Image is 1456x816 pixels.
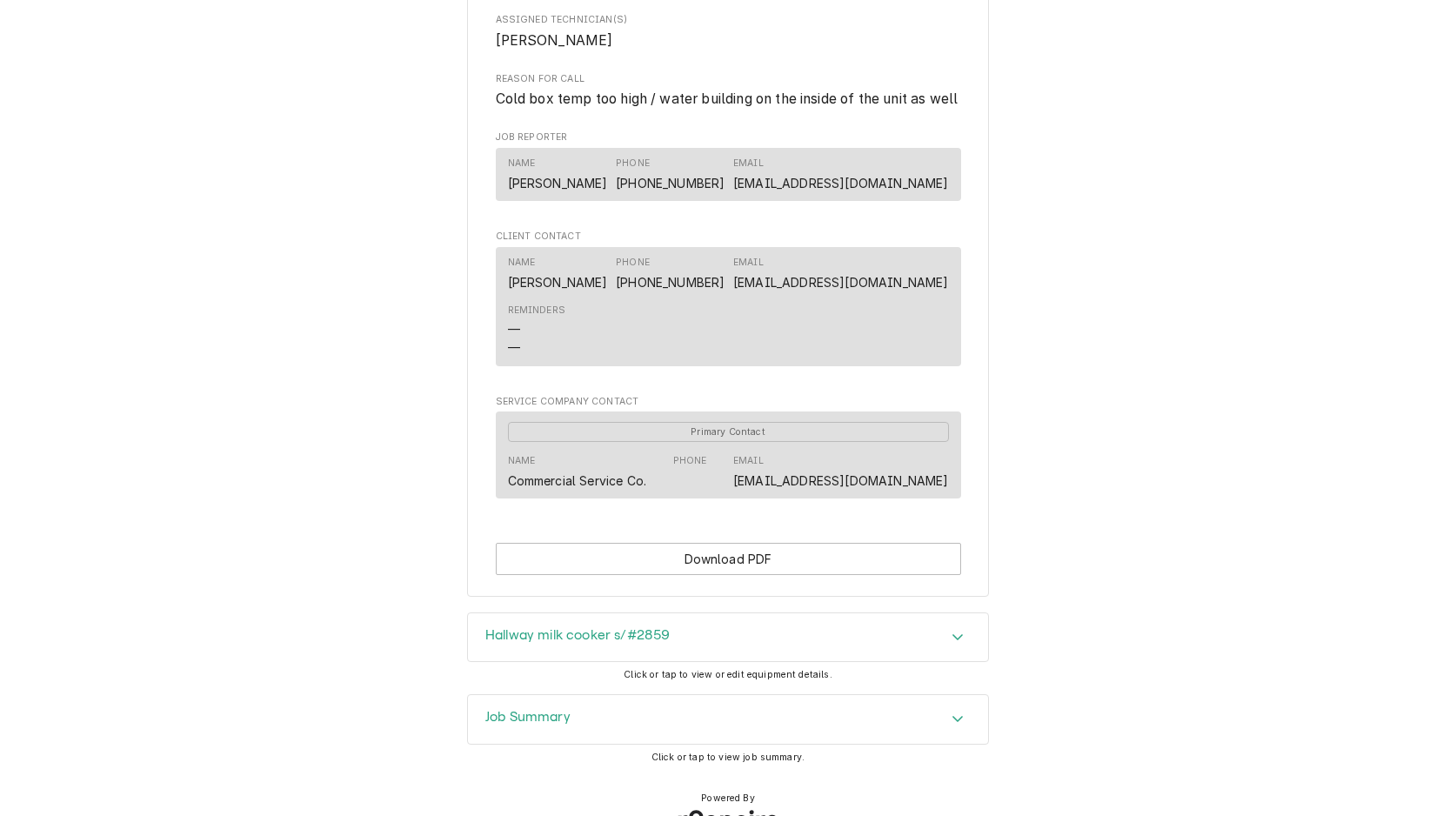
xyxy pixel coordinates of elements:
span: Client Contact [496,230,961,244]
div: Reminders [508,304,565,357]
div: Client Contact [496,230,961,373]
div: Name [508,454,647,489]
span: Click or tap to view job summary. [651,752,805,763]
div: Name [508,256,536,270]
span: Assigned Technician(s) [496,30,961,51]
div: Accordion Header [468,695,988,744]
div: Email [733,454,948,489]
div: Job Summary [467,694,989,745]
div: Hallway milk cooker s/#2859 [467,612,989,663]
div: Email [733,454,764,468]
div: Email [733,256,948,291]
button: Accordion Details Expand Trigger [468,695,988,744]
div: Contact [496,148,961,201]
div: [PERSON_NAME] [508,273,608,291]
div: Contact [496,247,961,366]
div: Service Company Contact List [496,411,961,506]
div: Phone [673,454,707,468]
div: Contact [496,411,961,498]
span: Cold box temp too high / water building on the inside of the unit as well [496,90,958,107]
div: Job Reporter [496,130,961,209]
div: Phone [673,454,707,489]
div: Button Group Row [496,543,961,575]
span: [PERSON_NAME] [496,32,613,49]
div: Accordion Header [468,613,988,662]
div: Phone [616,157,725,191]
h3: Job Summary [485,709,571,726]
div: Reminders [508,304,565,318]
span: Reason For Call [496,89,961,110]
span: Reason For Call [496,72,961,86]
div: Primary [508,421,949,442]
span: Assigned Technician(s) [496,13,961,27]
span: Click or tap to view or edit equipment details. [624,669,832,680]
div: Job Reporter List [496,148,961,209]
div: — [508,338,520,357]
span: Primary Contact [508,422,949,442]
div: Name [508,157,536,171]
a: [PHONE_NUMBER] [616,176,725,191]
h3: Hallway milk cooker s/#2859 [485,627,670,644]
div: [PERSON_NAME] [508,174,608,192]
div: Client Contact List [496,247,961,374]
button: Download PDF [496,543,961,575]
span: Powered By [701,792,755,806]
div: Name [508,454,536,468]
span: Service Company Contact [496,395,961,409]
div: — [508,320,520,338]
div: Service Company Contact [496,395,961,506]
div: Name [508,256,608,291]
div: Email [733,157,948,191]
a: [PHONE_NUMBER] [616,275,725,290]
div: Name [508,157,608,191]
div: Phone [616,256,650,270]
a: [EMAIL_ADDRESS][DOMAIN_NAME] [733,473,948,488]
div: Button Group [496,543,961,575]
div: Assigned Technician(s) [496,13,961,50]
span: Job Reporter [496,130,961,144]
a: [EMAIL_ADDRESS][DOMAIN_NAME] [733,176,948,191]
div: Phone [616,157,650,171]
div: Commercial Service Co. [508,472,647,490]
div: Reason For Call [496,72,961,110]
div: Phone [616,256,725,291]
div: Email [733,157,764,171]
div: Email [733,256,764,270]
a: [EMAIL_ADDRESS][DOMAIN_NAME] [733,275,948,290]
button: Accordion Details Expand Trigger [468,613,988,662]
